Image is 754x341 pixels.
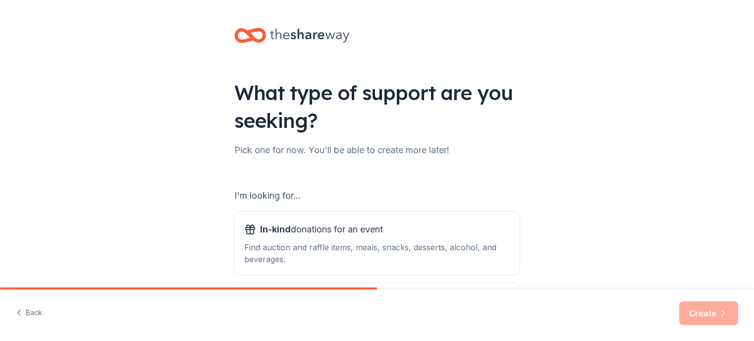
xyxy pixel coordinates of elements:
div: What type of support are you seeking? [234,79,520,134]
button: Back [16,303,42,324]
div: Find auction and raffle items, meals, snacks, desserts, alcohol, and beverages. [244,241,510,265]
div: I'm looking for... [234,188,520,204]
div: Pick one for now. You'll be able to create more later! [234,142,520,158]
span: In-kind [260,224,291,234]
span: donations for an event [260,222,383,237]
button: In-kinddonations for an eventFind auction and raffle items, meals, snacks, desserts, alcohol, and... [234,212,520,275]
